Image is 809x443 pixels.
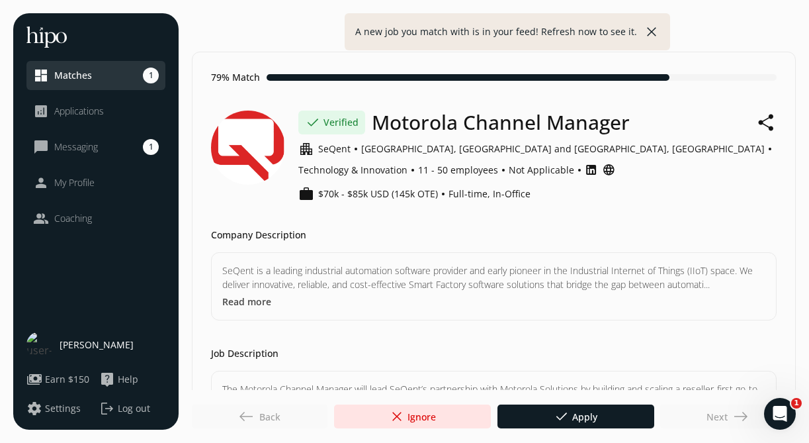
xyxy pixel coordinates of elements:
p: A new job you match with is in your feed! Refresh now to see it. [355,25,637,38]
span: Coaching [54,212,92,225]
img: Company logo [211,111,285,185]
p: SeQent is a leading industrial automation software provider and early pioneer in the Industrial I... [222,264,765,291]
span: dashboard [33,68,49,83]
span: payments [26,371,42,387]
a: paymentsEarn $150 [26,371,93,387]
a: personMy Profile [33,175,159,191]
button: closeIgnore [334,405,491,428]
iframe: Intercom live chat [764,398,796,430]
span: Matches [54,69,92,82]
a: chat_bubble_outlineMessaging1 [33,139,159,155]
h5: Job Description [211,347,278,360]
span: 1 [143,139,159,155]
span: 1 [143,68,159,83]
span: apartment [298,141,314,157]
span: settings [26,401,42,417]
h5: 79% Match [211,71,260,84]
span: Apply [554,409,597,424]
a: dashboardMatches1 [33,68,159,83]
button: live_helpHelp [99,371,138,387]
span: $70k - $85k USD (145k OTE) [318,187,438,201]
a: settingsSettings [26,401,93,417]
span: [PERSON_NAME] [60,338,134,352]
span: done [554,409,570,424]
span: close [389,409,405,424]
a: analyticsApplications [33,103,159,119]
span: work [298,186,314,202]
span: logout [99,401,115,417]
span: people [33,211,49,226]
button: close [644,24,660,40]
span: Not Applicable [509,164,574,177]
span: Earn $150 [45,373,89,386]
button: paymentsEarn $150 [26,371,89,387]
span: SeQent [318,142,351,156]
span: Help [118,373,138,386]
a: peopleCoaching [33,211,159,226]
span: Applications [54,105,104,118]
span: Messaging [54,140,98,154]
span: analytics [33,103,49,119]
p: The Motorola Channel Manager will lead SeQent’s partnership with Motorola Solutions by building a... [222,382,765,410]
span: Ignore [389,409,436,424]
button: doneApply [497,405,654,428]
img: user-photo [26,332,53,358]
span: Log out [118,402,150,415]
span: live_help [99,371,115,387]
button: settingsSettings [26,401,81,417]
span: 1 [791,398,802,409]
img: hh-logo-white [26,26,67,48]
span: Technology & Innovation [298,164,407,177]
h1: Motorola Channel Manager [372,111,630,134]
button: share [757,111,777,134]
span: person [33,175,49,191]
h5: Company Description [211,228,306,242]
span: My Profile [54,176,95,189]
span: done [305,115,321,130]
span: chat_bubble_outline [33,139,49,155]
span: [GEOGRAPHIC_DATA], [GEOGRAPHIC_DATA] and [GEOGRAPHIC_DATA], [GEOGRAPHIC_DATA] [361,142,765,156]
button: logoutLog out [99,401,165,417]
a: live_helpHelp [99,371,165,387]
div: Verified [298,111,365,134]
span: Settings [45,402,81,415]
span: 11 - 50 employees [418,164,498,177]
button: Read more [222,295,271,309]
span: Full-time, In-Office [448,187,531,201]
